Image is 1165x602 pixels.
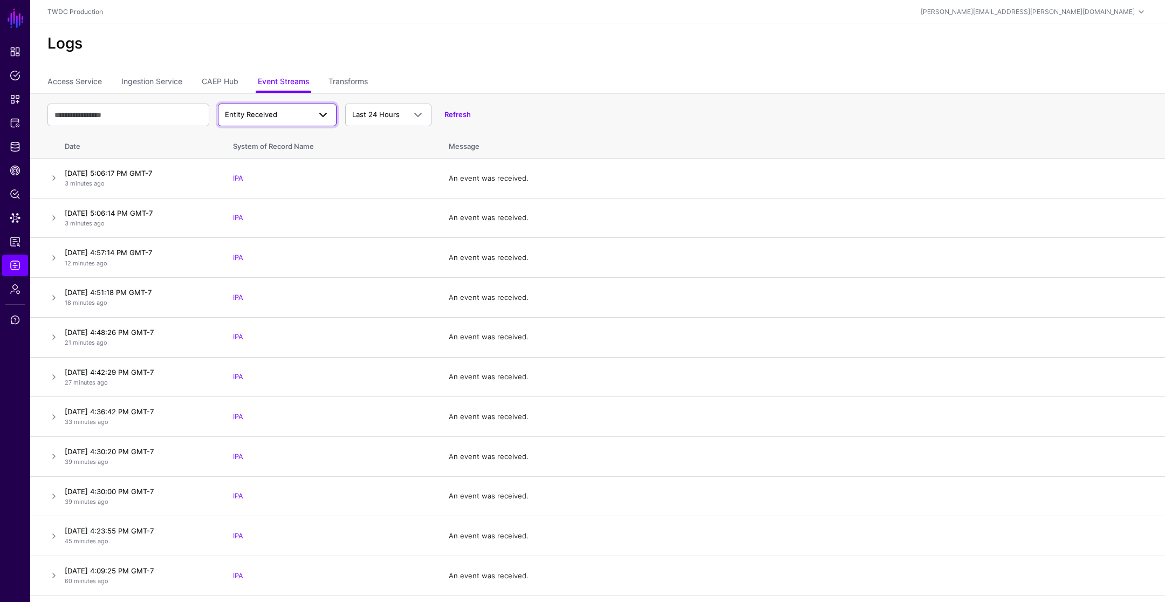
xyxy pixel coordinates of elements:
[438,317,1165,357] td: An event was received.
[444,110,471,119] a: Refresh
[10,314,20,325] span: Support
[10,165,20,176] span: CAEP Hub
[2,160,28,181] a: CAEP Hub
[60,131,222,159] th: Date
[438,278,1165,318] td: An event was received.
[65,537,211,546] p: 45 minutes ago
[2,183,28,205] a: Policy Lens
[65,208,211,218] h4: [DATE] 5:06:14 PM GMT-7
[65,327,211,337] h4: [DATE] 4:48:26 PM GMT-7
[65,168,211,178] h4: [DATE] 5:06:17 PM GMT-7
[438,198,1165,238] td: An event was received.
[438,436,1165,476] td: An event was received.
[10,94,20,105] span: Snippets
[10,284,20,295] span: Admin
[233,571,243,580] a: IPA
[2,231,28,252] a: Reports
[6,6,25,30] a: SGNL
[2,207,28,229] a: Data Lens
[65,418,211,427] p: 33 minutes ago
[233,372,243,381] a: IPA
[438,131,1165,159] th: Message
[233,293,243,302] a: IPA
[438,476,1165,516] td: An event was received.
[233,491,243,500] a: IPA
[10,260,20,271] span: Logs
[202,72,238,93] a: CAEP Hub
[65,288,211,297] h4: [DATE] 4:51:18 PM GMT-7
[438,397,1165,437] td: An event was received.
[65,248,211,257] h4: [DATE] 4:57:14 PM GMT-7
[233,531,243,540] a: IPA
[10,118,20,128] span: Protected Systems
[10,236,20,247] span: Reports
[233,253,243,262] a: IPA
[10,189,20,200] span: Policy Lens
[10,46,20,57] span: Dashboard
[352,110,400,119] span: Last 24 Hours
[258,72,309,93] a: Event Streams
[2,278,28,300] a: Admin
[233,452,243,461] a: IPA
[2,65,28,86] a: Policies
[2,41,28,63] a: Dashboard
[2,112,28,134] a: Protected Systems
[65,487,211,496] h4: [DATE] 4:30:00 PM GMT-7
[921,7,1135,17] div: [PERSON_NAME][EMAIL_ADDRESS][PERSON_NAME][DOMAIN_NAME]
[65,259,211,268] p: 12 minutes ago
[328,72,368,93] a: Transforms
[233,412,243,421] a: IPA
[65,219,211,228] p: 3 minutes ago
[438,516,1165,556] td: An event was received.
[65,447,211,456] h4: [DATE] 4:30:20 PM GMT-7
[233,332,243,341] a: IPA
[438,238,1165,278] td: An event was received.
[65,526,211,536] h4: [DATE] 4:23:55 PM GMT-7
[233,174,243,182] a: IPA
[233,213,243,222] a: IPA
[10,213,20,223] span: Data Lens
[438,556,1165,596] td: An event was received.
[65,367,211,377] h4: [DATE] 4:42:29 PM GMT-7
[438,357,1165,397] td: An event was received.
[65,566,211,576] h4: [DATE] 4:09:25 PM GMT-7
[65,179,211,188] p: 3 minutes ago
[47,72,102,93] a: Access Service
[65,378,211,387] p: 27 minutes ago
[438,159,1165,199] td: An event was received.
[10,141,20,152] span: Identity Data Fabric
[65,298,211,307] p: 18 minutes ago
[65,457,211,467] p: 39 minutes ago
[65,577,211,586] p: 60 minutes ago
[2,88,28,110] a: Snippets
[225,110,277,119] span: Entity Received
[10,70,20,81] span: Policies
[65,497,211,507] p: 39 minutes ago
[2,255,28,276] a: Logs
[65,407,211,416] h4: [DATE] 4:36:42 PM GMT-7
[121,72,182,93] a: Ingestion Service
[222,131,438,159] th: System of Record Name
[47,35,1148,53] h2: Logs
[2,136,28,158] a: Identity Data Fabric
[65,338,211,347] p: 21 minutes ago
[47,8,103,16] a: TWDC Production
